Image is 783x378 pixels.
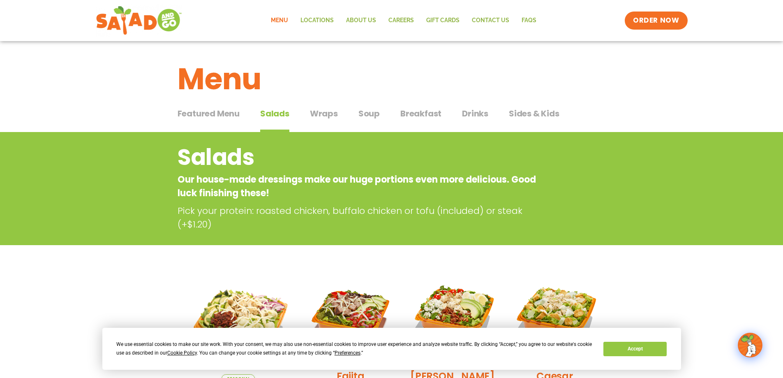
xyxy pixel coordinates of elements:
[260,107,289,120] span: Salads
[167,350,197,356] span: Cookie Policy
[102,328,681,370] div: Cookie Consent Prompt
[515,11,543,30] a: FAQs
[178,104,606,132] div: Tabbed content
[310,107,338,120] span: Wraps
[305,273,395,363] img: Product photo for Fajita Salad
[116,340,594,357] div: We use essential cookies to make our site work. With your consent, we may also use non-essential ...
[178,173,540,200] p: Our house-made dressings make our huge portions even more delicious. Good luck finishing these!
[294,11,340,30] a: Locations
[335,350,360,356] span: Preferences
[510,273,599,363] img: Product photo for Caesar Salad
[400,107,441,120] span: Breakfast
[625,12,687,30] a: ORDER NOW
[462,107,488,120] span: Drinks
[265,11,543,30] nav: Menu
[340,11,382,30] a: About Us
[408,273,497,363] img: Product photo for Cobb Salad
[358,107,380,120] span: Soup
[178,204,543,231] p: Pick your protein: roasted chicken, buffalo chicken or tofu (included) or steak (+$1.20)
[633,16,679,26] span: ORDER NOW
[382,11,420,30] a: Careers
[178,141,540,174] h2: Salads
[178,107,240,120] span: Featured Menu
[178,57,606,101] h1: Menu
[603,342,667,356] button: Accept
[420,11,466,30] a: GIFT CARDS
[265,11,294,30] a: Menu
[739,334,762,357] img: wpChatIcon
[509,107,559,120] span: Sides & Kids
[466,11,515,30] a: Contact Us
[96,4,182,37] img: new-SAG-logo-768×292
